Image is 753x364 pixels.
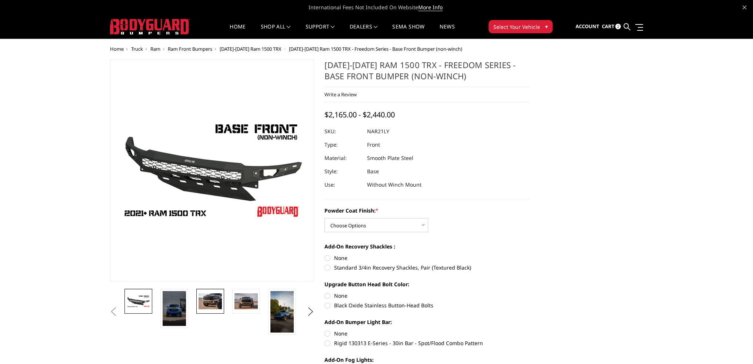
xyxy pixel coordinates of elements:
img: 2021-2024 Ram 1500 TRX - Freedom Series - Base Front Bumper (non-winch) [163,291,186,326]
span: ▾ [545,23,548,30]
label: None [324,330,529,337]
dt: Style: [324,165,361,178]
dt: Use: [324,178,361,191]
label: Upgrade Button Head Bolt Color: [324,280,529,288]
img: 2021-2024 Ram 1500 TRX - Freedom Series - Base Front Bumper (non-winch) [127,295,150,308]
a: Ram Front Bumpers [168,46,212,52]
a: Account [575,17,599,37]
a: 2021-2024 Ram 1500 TRX - Freedom Series - Base Front Bumper (non-winch) [110,59,314,281]
button: Next [305,306,316,317]
label: Add-On Fog Lights: [324,356,529,364]
a: shop all [261,24,291,39]
a: Truck [131,46,143,52]
a: More Info [418,4,443,11]
a: Home [230,24,246,39]
img: 2021-2024 Ram 1500 TRX - Freedom Series - Base Front Bumper (non-winch) [270,291,294,333]
iframe: Chat Widget [716,328,753,364]
a: Dealers [350,24,378,39]
img: BODYGUARD BUMPERS [110,19,190,34]
span: Account [575,23,599,30]
dd: NAR21LY [367,125,389,138]
a: Support [306,24,335,39]
a: [DATE]-[DATE] Ram 1500 TRX [220,46,281,52]
a: Ram [150,46,160,52]
a: SEMA Show [392,24,424,39]
a: Cart 2 [602,17,621,37]
label: Add-On Recovery Shackles : [324,243,529,250]
button: Previous [108,306,119,317]
dd: Base [367,165,379,178]
span: 2 [615,24,621,29]
label: Standard 3/4in Recovery Shackles, Pair (Textured Black) [324,264,529,271]
h1: [DATE]-[DATE] Ram 1500 TRX - Freedom Series - Base Front Bumper (non-winch) [324,59,529,87]
label: None [324,254,529,262]
span: $2,165.00 - $2,440.00 [324,110,395,120]
label: Black Oxide Stainless Button-Head Bolts [324,301,529,309]
img: 2021-2024 Ram 1500 TRX - Freedom Series - Base Front Bumper (non-winch) [199,293,222,309]
span: Cart [602,23,614,30]
dd: Without Winch Mount [367,178,422,191]
label: Rigid 130313 E-Series - 30in Bar - Spot/Flood Combo Pattern [324,339,529,347]
a: Write a Review [324,91,357,98]
dd: Smooth Plate Steel [367,151,413,165]
a: News [439,24,454,39]
label: None [324,292,529,300]
img: 2021-2024 Ram 1500 TRX - Freedom Series - Base Front Bumper (non-winch) [234,293,258,309]
dt: SKU: [324,125,361,138]
span: [DATE]-[DATE] Ram 1500 TRX - Freedom Series - Base Front Bumper (non-winch) [289,46,462,52]
span: Select Your Vehicle [493,23,540,31]
label: Powder Coat Finish: [324,207,529,214]
label: Add-On Bumper Light Bar: [324,318,529,326]
a: Home [110,46,124,52]
dt: Material: [324,151,361,165]
dd: Front [367,138,380,151]
dt: Type: [324,138,361,151]
button: Select Your Vehicle [489,20,553,33]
